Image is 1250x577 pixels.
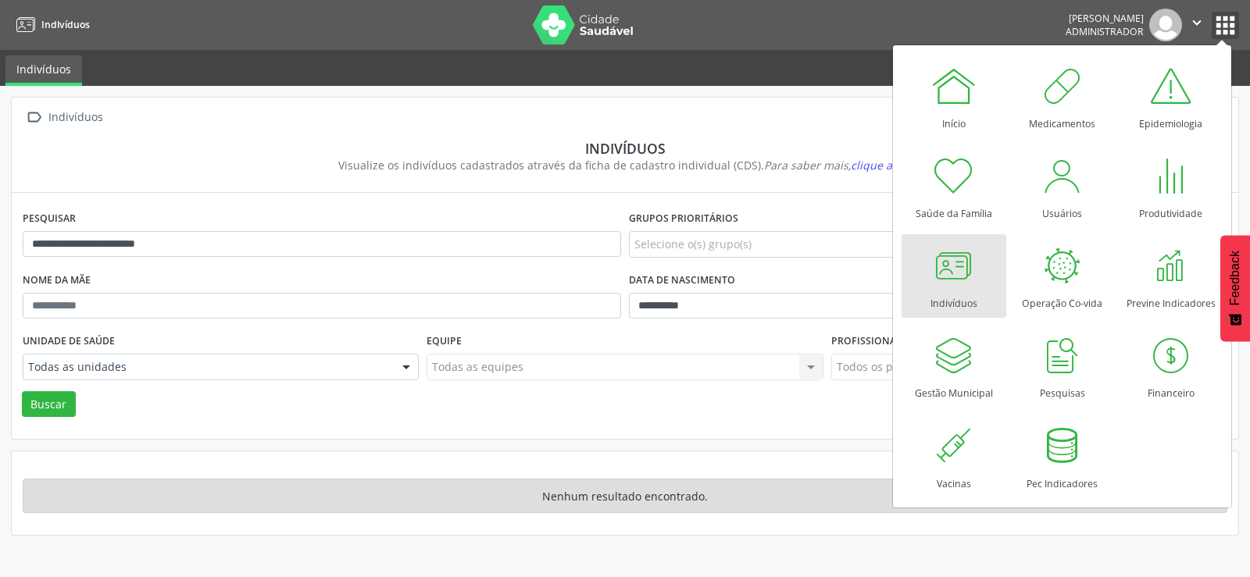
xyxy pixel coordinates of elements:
[1228,251,1242,305] span: Feedback
[23,106,105,129] a:  Indivíduos
[902,234,1006,318] a: Indivíduos
[23,479,1227,513] div: Nenhum resultado encontrado.
[1149,9,1182,41] img: img
[634,236,752,252] span: Selecione o(s) grupo(s)
[23,207,76,231] label: Pesquisar
[1212,12,1239,39] button: apps
[902,415,1006,498] a: Vacinas
[23,329,115,354] label: Unidade de saúde
[1010,415,1115,498] a: Pec Indicadores
[1119,55,1223,138] a: Epidemiologia
[1220,235,1250,341] button: Feedback - Mostrar pesquisa
[1066,25,1144,38] span: Administrador
[1119,144,1223,228] a: Produtividade
[34,140,1216,157] div: Indivíduos
[427,329,462,354] label: Equipe
[629,207,738,231] label: Grupos prioritários
[1010,144,1115,228] a: Usuários
[5,55,82,86] a: Indivíduos
[902,144,1006,228] a: Saúde da Família
[28,359,387,375] span: Todas as unidades
[629,269,735,293] label: Data de nascimento
[45,106,105,129] div: Indivíduos
[1066,12,1144,25] div: [PERSON_NAME]
[23,269,91,293] label: Nome da mãe
[1188,14,1205,31] i: 
[1010,234,1115,318] a: Operação Co-vida
[1119,234,1223,318] a: Previne Indicadores
[1182,9,1212,41] button: 
[23,106,45,129] i: 
[902,55,1006,138] a: Início
[34,157,1216,173] div: Visualize os indivíduos cadastrados através da ficha de cadastro individual (CDS).
[41,18,90,31] span: Indivíduos
[1119,324,1223,408] a: Financeiro
[902,324,1006,408] a: Gestão Municipal
[22,391,76,418] button: Buscar
[1010,55,1115,138] a: Medicamentos
[851,158,912,173] span: clique aqui!
[11,12,90,37] a: Indivíduos
[831,329,902,354] label: Profissional
[1010,324,1115,408] a: Pesquisas
[764,158,912,173] i: Para saber mais,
